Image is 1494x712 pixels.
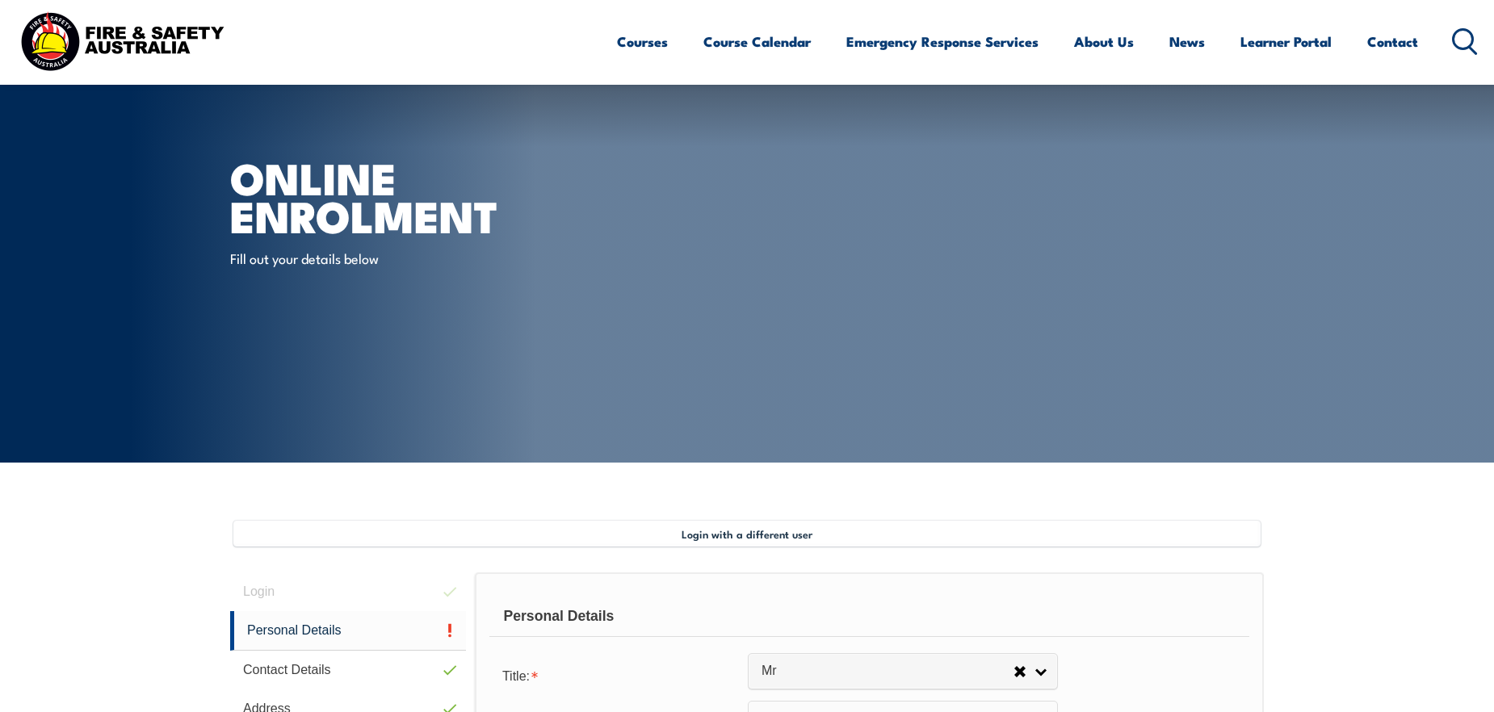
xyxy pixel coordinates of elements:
a: About Us [1074,20,1134,63]
div: Title is required. [489,659,748,691]
a: Contact Details [230,651,466,689]
span: Login with a different user [682,527,812,540]
a: Courses [617,20,668,63]
div: Personal Details [489,597,1249,637]
a: Course Calendar [703,20,811,63]
span: Mr [762,663,1013,680]
span: Title: [502,669,530,683]
h1: Online Enrolment [230,158,629,233]
p: Fill out your details below [230,249,525,267]
a: Personal Details [230,611,466,651]
a: Emergency Response Services [846,20,1039,63]
a: Contact [1367,20,1418,63]
a: Learner Portal [1240,20,1332,63]
a: News [1169,20,1205,63]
